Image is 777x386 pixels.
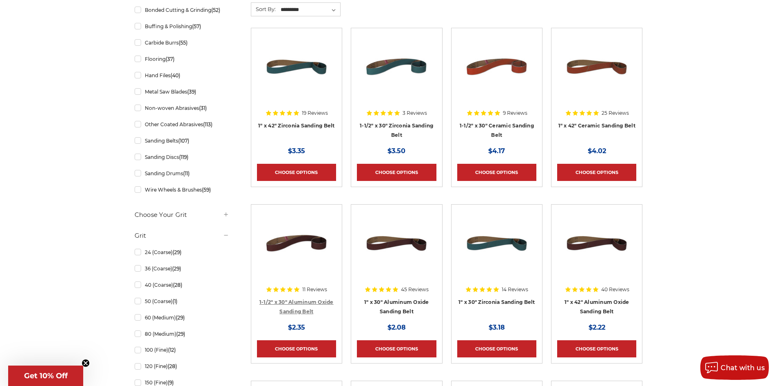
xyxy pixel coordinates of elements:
[135,231,229,241] h5: Grit
[457,340,536,357] a: Choose Options
[179,40,188,46] span: (55)
[564,210,629,276] img: 1" x 42" Aluminum Oxide Belt
[135,183,229,197] a: Wire Wheels & Brushes
[257,34,336,113] a: 1" x 42" Zirconia Belt
[135,36,229,50] a: Carbide Burrs
[360,123,433,138] a: 1-1/2" x 30" Zirconia Sanding Belt
[288,324,305,331] span: $2.35
[192,23,201,29] span: (57)
[264,210,329,276] img: 1-1/2" x 30" Sanding Belt - Aluminum Oxide
[166,56,175,62] span: (37)
[178,138,189,144] span: (107)
[24,371,68,380] span: Get 10% Off
[135,150,229,164] a: Sanding Discs
[176,315,185,321] span: (29)
[557,34,636,113] a: 1" x 42" Ceramic Belt
[387,324,406,331] span: $2.08
[135,245,229,259] a: 24 (Coarse)
[564,34,629,99] img: 1" x 42" Ceramic Belt
[135,343,229,357] a: 100 (Fine)
[557,340,636,357] a: Choose Options
[460,123,534,138] a: 1-1/2" x 30" Ceramic Sanding Belt
[135,134,229,148] a: Sanding Belts
[135,278,229,292] a: 40 (Coarse)
[135,19,229,33] a: Buffing & Polishing
[135,52,229,66] a: Flooring
[489,324,505,331] span: $3.18
[135,85,229,99] a: Metal Saw Blades
[135,310,229,325] a: 60 (Medium)
[173,282,182,288] span: (28)
[457,164,536,181] a: Choose Options
[211,7,220,13] span: (52)
[457,34,536,113] a: 1-1/2" x 30" Sanding Belt - Ceramic
[457,210,536,290] a: 1" x 30" Zirconia File Belt
[135,261,229,276] a: 36 (Coarse)
[279,4,340,16] select: Sort By:
[601,287,629,292] span: 40 Reviews
[168,347,176,353] span: (12)
[258,123,335,129] a: 1" x 42" Zirconia Sanding Belt
[464,34,529,99] img: 1-1/2" x 30" Sanding Belt - Ceramic
[558,123,635,129] a: 1" x 42" Ceramic Sanding Belt
[8,366,83,386] div: Get 10% OffClose teaser
[357,34,436,113] a: 1-1/2" x 30" Sanding Belt - Zirconia
[503,111,527,116] span: 9 Reviews
[357,340,436,357] a: Choose Options
[135,68,229,83] a: Hand Files
[173,249,182,255] span: (29)
[557,164,636,181] a: Choose Options
[176,331,185,337] span: (29)
[172,266,181,272] span: (29)
[502,287,528,292] span: 14 Reviews
[458,299,535,305] a: 1" x 30" Zirconia Sanding Belt
[179,154,188,160] span: (119)
[588,147,606,155] span: $4.02
[364,34,429,99] img: 1-1/2" x 30" Sanding Belt - Zirconia
[364,210,429,276] img: 1" x 30" Aluminum Oxide File Belt
[170,72,180,78] span: (40)
[288,147,305,155] span: $3.35
[257,210,336,290] a: 1-1/2" x 30" Sanding Belt - Aluminum Oxide
[183,170,190,176] span: (11)
[202,187,211,193] span: (59)
[721,364,765,372] span: Chat with us
[464,210,529,276] img: 1" x 30" Zirconia File Belt
[259,299,334,315] a: 1-1/2" x 30" Aluminum Oxide Sanding Belt
[135,3,229,17] a: Bonded Cutting & Grinding
[257,164,336,181] a: Choose Options
[203,121,213,127] span: (113)
[589,324,605,331] span: $2.22
[199,105,207,111] span: (31)
[302,111,328,116] span: 19 Reviews
[135,294,229,308] a: 50 (Coarse)
[364,299,429,315] a: 1" x 30" Aluminum Oxide Sanding Belt
[401,287,429,292] span: 45 Reviews
[173,298,177,304] span: (1)
[135,210,229,220] h5: Choose Your Grit
[264,34,329,99] img: 1" x 42" Zirconia Belt
[168,379,174,386] span: (9)
[357,210,436,290] a: 1" x 30" Aluminum Oxide File Belt
[187,89,196,95] span: (39)
[602,111,629,116] span: 25 Reviews
[135,327,229,341] a: 80 (Medium)
[557,210,636,290] a: 1" x 42" Aluminum Oxide Belt
[135,166,229,181] a: Sanding Drums
[251,3,276,15] label: Sort By:
[488,147,505,155] span: $4.17
[387,147,405,155] span: $3.50
[564,299,629,315] a: 1" x 42" Aluminum Oxide Sanding Belt
[357,164,436,181] a: Choose Options
[700,355,769,380] button: Chat with us
[82,359,90,367] button: Close teaser
[135,117,229,132] a: Other Coated Abrasives
[403,111,427,116] span: 3 Reviews
[168,363,177,369] span: (28)
[135,359,229,373] a: 120 (Fine)
[135,101,229,115] a: Non-woven Abrasives
[302,287,327,292] span: 11 Reviews
[257,340,336,357] a: Choose Options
